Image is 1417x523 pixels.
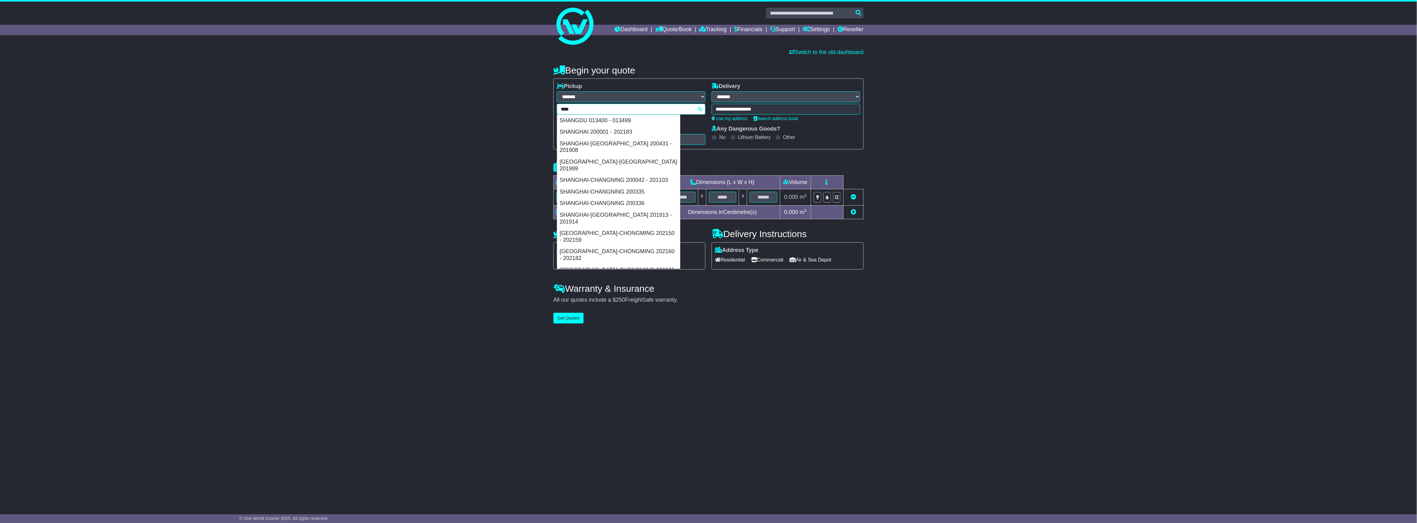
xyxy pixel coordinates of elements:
[784,194,798,200] span: 0.000
[557,228,680,246] div: [GEOGRAPHIC_DATA]-CHONGMING 202150 - 202159
[557,126,680,138] div: SHANGHAI 200001 - 202183
[754,116,798,121] a: Search address book
[665,205,780,219] td: Dimensions in Centimetre(s)
[751,255,783,265] span: Commercial
[698,189,706,206] td: x
[616,297,625,303] span: 250
[790,255,831,265] span: Air & Sea Depot
[783,134,795,140] label: Other
[712,83,740,90] label: Delivery
[851,194,856,200] a: Remove this item
[800,194,807,200] span: m
[554,176,605,189] td: Type
[789,49,864,55] a: Switch to the old dashboard
[553,313,584,324] button: Get Quotes
[712,116,747,121] a: Use my address
[557,246,680,264] div: [GEOGRAPHIC_DATA]-CHONGMING 202160 - 202182
[715,255,745,265] span: Residential
[557,174,680,186] div: SHANGHAI-CHANGNING 200042 - 201103
[553,162,631,172] h4: Package details |
[734,25,763,35] a: Financials
[557,186,680,198] div: SHANGHAI-CHANGNING 200335
[712,229,864,239] h4: Delivery Instructions
[803,25,830,35] a: Settings
[851,209,856,215] a: Add new item
[557,83,582,90] label: Pickup
[838,25,864,35] a: Reseller
[553,283,864,294] h4: Warranty & Insurance
[553,65,864,75] h4: Begin your quote
[557,156,680,174] div: [GEOGRAPHIC_DATA]-[GEOGRAPHIC_DATA] 201999
[780,176,811,189] td: Volume
[557,104,705,115] typeahead: Please provide city
[719,134,725,140] label: No
[553,297,864,303] div: All our quotes include a $ FreightSafe warranty.
[715,247,759,254] label: Address Type
[770,25,795,35] a: Support
[655,25,692,35] a: Quote/Book
[800,209,807,215] span: m
[557,209,680,228] div: SHANGHAI-[GEOGRAPHIC_DATA] 201913 - 201914
[557,198,680,209] div: SHANGHAI-CHANGNING 200336
[665,176,780,189] td: Dimensions (L x W x H)
[615,25,648,35] a: Dashboard
[804,208,807,213] sup: 3
[700,25,727,35] a: Tracking
[712,126,780,132] label: Any Dangerous Goods?
[784,209,798,215] span: 0.000
[239,516,328,521] span: © One World Courier 2025. All rights reserved.
[804,193,807,198] sup: 3
[553,229,705,239] h4: Pickup Instructions
[557,138,680,156] div: SHANGHAI-[GEOGRAPHIC_DATA] 200431 - 201908
[554,205,605,219] td: Total
[739,189,747,206] td: x
[557,264,680,282] div: [GEOGRAPHIC_DATA]-CHONGMING 202161 - 202165
[738,134,771,140] label: Lithium Battery
[557,115,680,127] div: SHANGDU 013400 - 013499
